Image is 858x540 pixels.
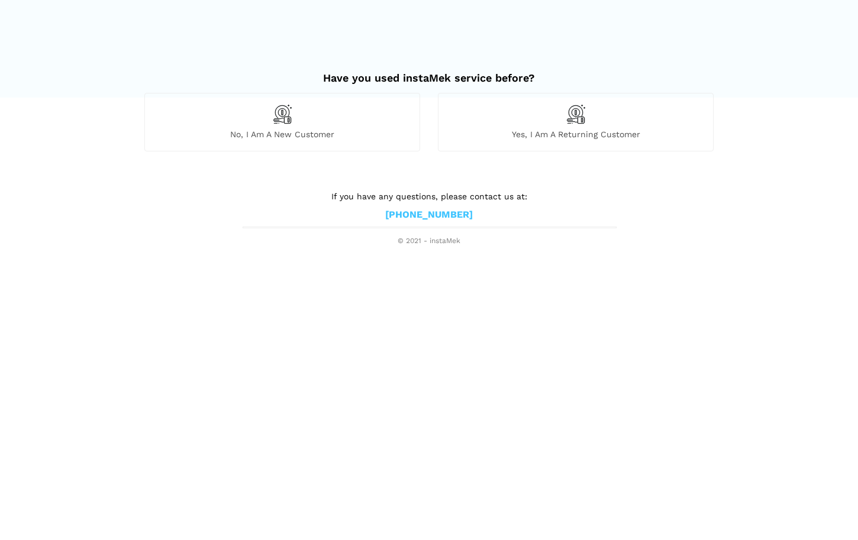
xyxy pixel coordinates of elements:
span: © 2021 - instaMek [243,237,615,246]
span: No, I am a new customer [145,129,420,140]
span: Yes, I am a returning customer [438,129,713,140]
a: [PHONE_NUMBER] [385,209,473,221]
h2: Have you used instaMek service before? [144,60,714,85]
p: If you have any questions, please contact us at: [243,190,615,203]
